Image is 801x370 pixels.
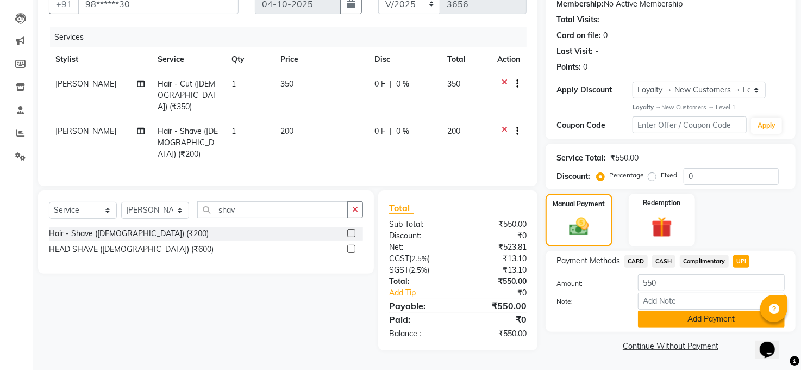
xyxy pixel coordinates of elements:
span: SGST [389,265,409,275]
div: Balance : [381,328,458,340]
div: 0 [583,61,587,73]
div: Net: [381,242,458,253]
div: Card on file: [556,30,601,41]
label: Note: [548,297,630,306]
span: 1 [231,79,236,89]
span: | [390,78,392,90]
div: ₹550.00 [458,328,535,340]
div: Hair - Shave ([DEMOGRAPHIC_DATA]) (₹200) [49,228,209,239]
iframe: chat widget [755,326,790,359]
label: Manual Payment [553,199,605,209]
div: ₹550.00 [458,299,535,312]
strong: Loyalty → [633,103,661,111]
span: Complimentary [680,255,729,268]
a: Continue Without Payment [548,341,793,352]
th: Service [151,47,225,72]
div: ( ) [381,253,458,264]
input: Enter Offer / Coupon Code [633,116,747,133]
div: ₹550.00 [458,276,535,287]
span: | [390,126,392,137]
span: 2.5% [411,254,428,263]
span: 0 % [396,78,409,90]
div: Total Visits: [556,14,599,26]
span: CARD [624,255,648,268]
label: Redemption [643,198,680,208]
span: Total [389,202,414,214]
div: Payable: [381,299,458,312]
img: _cash.svg [563,215,595,238]
span: [PERSON_NAME] [55,126,116,136]
span: CGST [389,254,409,263]
span: 350 [447,79,460,89]
label: Amount: [548,279,630,288]
div: Services [50,27,535,47]
div: ₹13.10 [458,253,535,264]
span: 200 [280,126,293,136]
div: Service Total: [556,152,606,164]
span: Hair - Shave ([DEMOGRAPHIC_DATA]) (₹200) [158,126,218,159]
div: New Customers → Level 1 [633,103,785,112]
span: CASH [652,255,675,268]
label: Fixed [661,170,677,180]
span: Payment Methods [556,255,620,267]
th: Action [491,47,527,72]
span: 0 F [374,126,385,137]
a: Add Tip [381,287,471,299]
th: Qty [225,47,274,72]
button: Apply [751,118,782,134]
span: 1 [231,126,236,136]
span: Hair - Cut ([DEMOGRAPHIC_DATA]) (₹350) [158,79,217,112]
button: Add Payment [638,311,785,328]
input: Search or Scan [197,201,348,218]
div: Coupon Code [556,120,633,131]
div: ₹0 [458,313,535,326]
th: Stylist [49,47,151,72]
span: UPI [733,255,750,268]
th: Price [274,47,368,72]
div: Sub Total: [381,219,458,230]
span: 200 [447,126,460,136]
div: 0 [603,30,608,41]
div: ₹523.81 [458,242,535,253]
div: Discount: [381,230,458,242]
div: Paid: [381,313,458,326]
div: ₹0 [458,230,535,242]
input: Amount [638,274,785,291]
span: 0 F [374,78,385,90]
input: Add Note [638,293,785,310]
div: Points: [556,61,581,73]
th: Total [441,47,491,72]
div: ( ) [381,264,458,276]
div: Total: [381,276,458,287]
div: ₹550.00 [610,152,639,164]
label: Percentage [609,170,644,180]
span: 0 % [396,126,409,137]
div: Discount: [556,171,590,182]
div: Apply Discount [556,84,633,96]
div: - [595,46,598,57]
div: ₹550.00 [458,219,535,230]
div: Last Visit: [556,46,593,57]
th: Disc [368,47,441,72]
div: HEAD SHAVE ([DEMOGRAPHIC_DATA]) (₹600) [49,244,214,255]
img: _gift.svg [645,214,679,240]
span: 2.5% [411,266,427,274]
span: [PERSON_NAME] [55,79,116,89]
div: ₹13.10 [458,264,535,276]
div: ₹0 [471,287,535,299]
span: 350 [280,79,293,89]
